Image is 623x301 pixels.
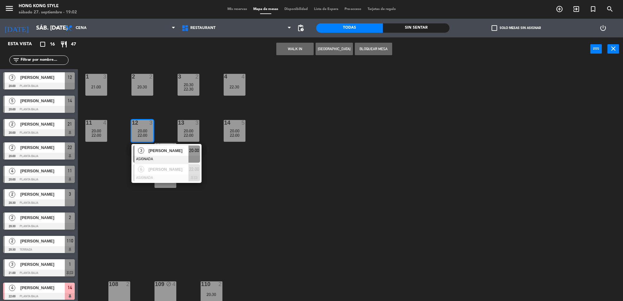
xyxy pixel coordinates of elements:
span: 20:00 [184,128,193,133]
span: 12 [68,74,72,81]
i: filter_list [12,56,20,64]
i: arrow_drop_down [53,24,61,32]
span: 2 [9,238,15,244]
span: Pre-acceso [341,7,364,11]
span: pending_actions [297,24,304,32]
span: 3 [9,261,15,268]
span: [PERSON_NAME] [20,74,65,81]
span: 3 [69,190,71,198]
span: 2 [69,214,71,221]
span: Lista de Espera [311,7,341,11]
button: Bloquear Mesa [355,43,392,55]
span: 22:00 [138,133,147,138]
span: Cena [76,26,87,30]
i: menu [5,4,14,13]
div: 4 [241,74,245,79]
span: [PERSON_NAME] [20,144,65,151]
div: 4 [172,281,176,287]
span: [PERSON_NAME] [20,168,65,174]
div: 21:00 [85,85,107,89]
i: power_settings_new [599,24,607,32]
div: 2 [172,143,176,149]
div: 4 [224,74,225,79]
i: close [610,45,617,52]
span: [PERSON_NAME] [149,166,188,173]
input: Filtrar por nombre... [20,57,68,64]
div: 3 [178,74,178,79]
span: 20:00 [230,128,240,133]
span: [PERSON_NAME] [20,284,65,291]
div: 4 [103,120,107,126]
i: add_circle_outline [556,5,563,13]
div: 5 [241,120,245,126]
div: 2 [218,281,222,287]
div: 20:30 [201,292,222,297]
span: Mis reservas [224,7,250,11]
div: Sin sentar [383,23,449,33]
span: Disponibilidad [281,7,311,11]
div: 14 [224,120,225,126]
span: [PERSON_NAME] [20,191,65,198]
div: 2 [126,281,130,287]
span: 1 [69,260,71,268]
i: turned_in_not [589,5,597,13]
div: 3 [103,74,107,79]
span: 22:00 [189,165,199,173]
span: 22:30 [184,87,193,92]
span: 47 [71,41,76,48]
span: 110 [67,237,73,245]
span: 2 [9,191,15,198]
span: [PERSON_NAME] [20,98,65,104]
div: 110 [201,281,202,287]
span: check_box_outline_blank [492,25,497,31]
div: 3 [195,120,199,126]
span: 2 [9,121,15,127]
i: power_input [592,45,600,52]
span: 20:00 [92,128,101,133]
button: [GEOGRAPHIC_DATA] [316,43,353,55]
span: 2 [9,215,15,221]
div: 22:30 [224,85,245,89]
span: 20:00 [189,147,199,154]
div: Esta vista [3,41,45,48]
span: [PERSON_NAME] [20,238,65,244]
span: 21 [68,120,72,128]
i: block [166,281,171,287]
div: 3 [149,120,153,126]
span: 2 [9,145,15,151]
div: 20:30 [131,85,153,89]
span: 14 [68,97,72,104]
div: 2 [195,74,199,79]
div: HONG KONG STYLE [19,3,77,9]
span: 22:00 [184,133,193,138]
span: Tarjetas de regalo [364,7,399,11]
div: sábado 27. septiembre - 19:02 [19,9,77,16]
span: [PERSON_NAME] [20,214,65,221]
span: 16 [50,41,55,48]
span: 20:30 [184,82,193,87]
i: crop_square [39,41,46,48]
i: search [606,5,614,13]
div: 2 [149,74,153,79]
span: 5 [9,98,15,104]
span: 14 [68,284,72,291]
span: [PERSON_NAME] [20,261,65,268]
div: 13 [178,120,178,126]
button: WALK IN [276,43,314,55]
button: close [607,44,619,54]
span: 22 [68,144,72,151]
span: RESTAURANT [190,26,216,30]
span: 4 [9,168,15,174]
button: power_input [590,44,602,54]
div: Todas [316,23,383,33]
i: exit_to_app [573,5,580,13]
span: [PERSON_NAME] [149,147,188,154]
label: Solo mesas sin asignar [492,25,541,31]
span: 22:00 [92,133,101,138]
span: 3 [9,74,15,81]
